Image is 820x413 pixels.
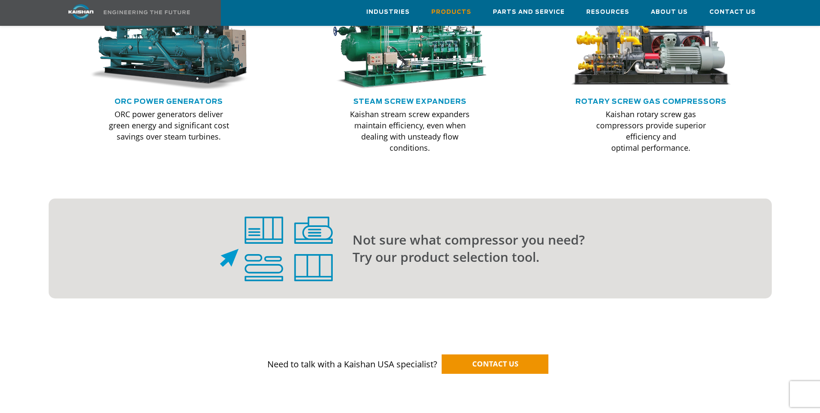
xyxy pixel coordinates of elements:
[54,342,767,371] p: Need to talk with a Kaishan USA specialist?
[104,10,190,14] img: Engineering the future
[346,109,473,153] p: Kaishan stream screw expanders maintain efficiency, even when dealing with unsteady flow conditions.
[49,4,113,19] img: kaishan logo
[709,0,756,24] a: Contact Us
[651,7,688,17] span: About Us
[220,217,333,281] img: product select tool icon
[472,359,518,369] span: CONTACT US
[353,231,737,266] p: Not sure what compressor you need? Try our product selection tool.
[493,0,565,24] a: Parts and Service
[493,7,565,17] span: Parts and Service
[442,354,548,374] a: CONTACT US
[576,98,727,105] a: Rotary Screw Gas Compressors
[651,0,688,24] a: About Us
[586,0,629,24] a: Resources
[366,0,410,24] a: Industries
[353,98,467,105] a: Steam Screw Expanders
[431,7,471,17] span: Products
[431,0,471,24] a: Products
[54,217,333,281] div: product select tool icon
[586,7,629,17] span: Resources
[105,109,233,142] p: ORC power generators deliver green energy and significant cost savings over steam turbines.
[587,109,715,153] p: Kaishan rotary screw gas compressors provide superior efficiency and optimal performance.
[114,98,223,105] a: ORC Power Generators
[366,7,410,17] span: Industries
[709,7,756,17] span: Contact Us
